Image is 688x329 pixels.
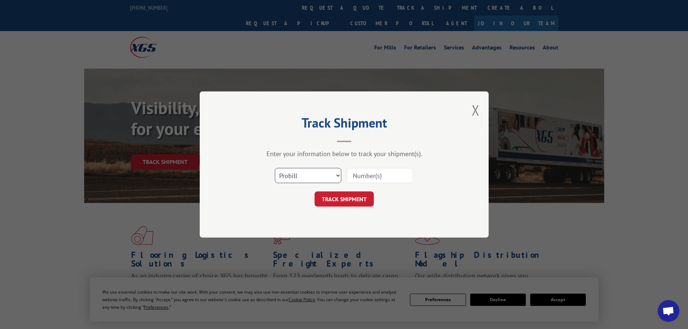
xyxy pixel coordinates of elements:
[236,118,453,131] h2: Track Shipment
[315,191,374,207] button: TRACK SHIPMENT
[347,168,413,183] input: Number(s)
[236,150,453,158] div: Enter your information below to track your shipment(s).
[658,300,679,322] div: Open chat
[472,100,480,120] button: Close modal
